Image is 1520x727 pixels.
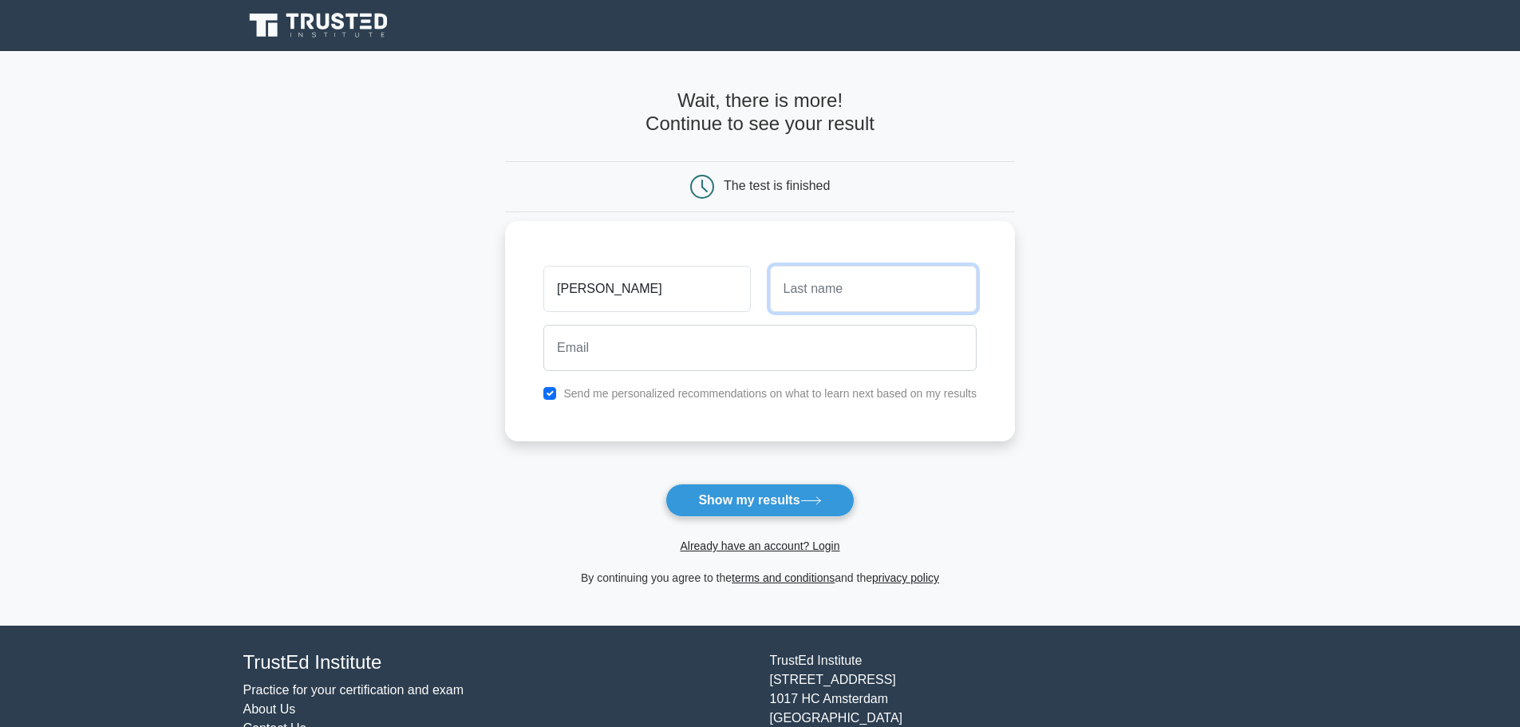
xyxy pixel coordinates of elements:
[665,484,854,517] button: Show my results
[563,387,977,400] label: Send me personalized recommendations on what to learn next based on my results
[724,179,830,192] div: The test is finished
[243,702,296,716] a: About Us
[505,89,1015,136] h4: Wait, there is more! Continue to see your result
[543,266,750,312] input: First name
[872,571,939,584] a: privacy policy
[495,568,1025,587] div: By continuing you agree to the and the
[243,651,751,674] h4: TrustEd Institute
[680,539,839,552] a: Already have an account? Login
[770,266,977,312] input: Last name
[243,683,464,697] a: Practice for your certification and exam
[732,571,835,584] a: terms and conditions
[543,325,977,371] input: Email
